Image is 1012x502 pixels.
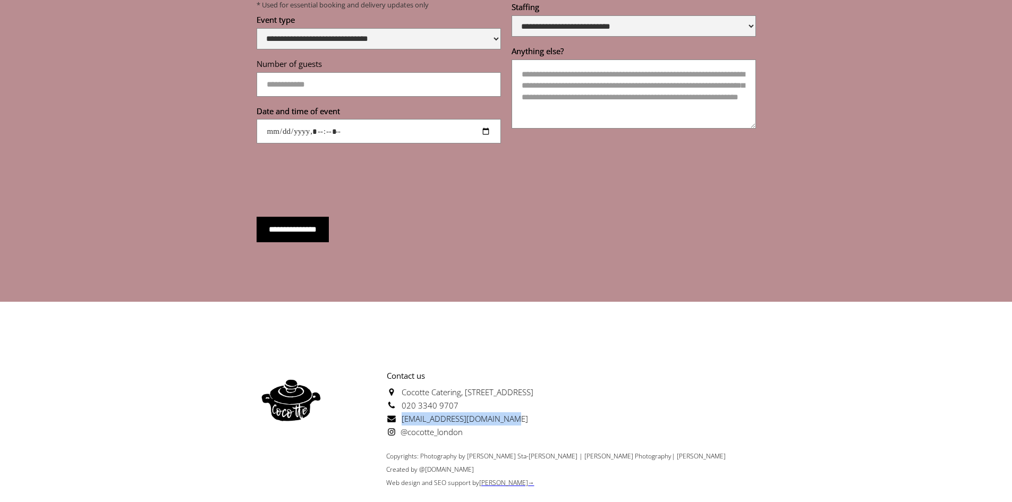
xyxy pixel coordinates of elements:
label: Date and time of event [257,106,501,120]
a: [EMAIL_ADDRESS][DOMAIN_NAME] [387,413,528,424]
a: @cocotte_london [387,427,463,437]
label: Anything else? [512,46,756,59]
a: 020 3340 9707 [387,400,458,411]
iframe: reCAPTCHA [257,159,418,201]
strong: Contact us [387,369,425,382]
a: [PERSON_NAME]→ [479,478,534,487]
span: Created by @[DOMAIN_NAME] [386,465,474,474]
div: Copyrights: Photography by [PERSON_NAME] Sta-[PERSON_NAME] | [PERSON_NAME] Photography| [PERSON_N... [257,449,726,489]
a: Web design and SEO support by [386,478,479,487]
p: * Used for essential booking and delivery updates only [257,1,501,9]
label: Event type [257,14,501,28]
a: Cocotte Catering, [STREET_ADDRESS] [387,387,533,397]
label: Number of guests [257,58,501,72]
label: Staffing [512,2,756,15]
